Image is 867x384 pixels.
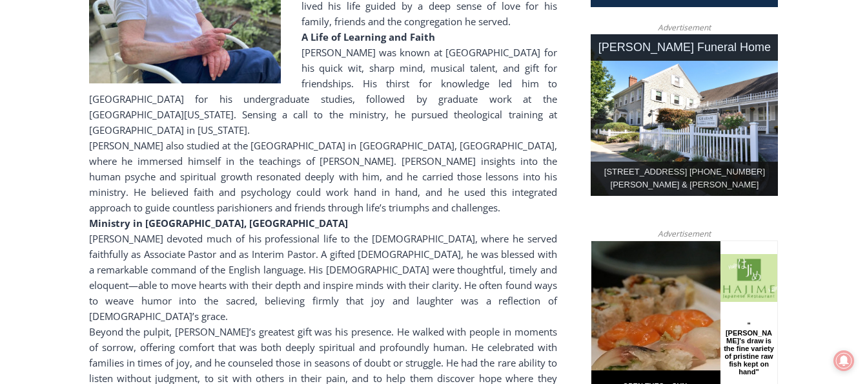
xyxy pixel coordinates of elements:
[338,129,598,158] span: Intern @ [DOMAIN_NAME]
[132,81,183,155] div: "[PERSON_NAME]'s draw is the fine variety of pristine raw fish kept on hand"
[89,231,557,324] div: [PERSON_NAME] devoted much of his professional life to the [DEMOGRAPHIC_DATA], where he served fa...
[645,21,724,34] span: Advertisement
[89,138,557,215] div: [PERSON_NAME] also studied at the [GEOGRAPHIC_DATA] in [GEOGRAPHIC_DATA], [GEOGRAPHIC_DATA], wher...
[301,30,435,43] strong: A Life of Learning and Faith
[1,130,130,161] a: Open Tues. - Sun. [PHONE_NUMBER]
[4,133,127,182] span: Open Tues. - Sun. [PHONE_NUMBER]
[591,162,778,197] div: [STREET_ADDRESS] [PHONE_NUMBER] [PERSON_NAME] & [PERSON_NAME]
[311,125,626,161] a: Intern @ [DOMAIN_NAME]
[89,217,348,229] strong: Ministry in [GEOGRAPHIC_DATA], [GEOGRAPHIC_DATA]
[89,45,557,138] div: [PERSON_NAME] was known at [GEOGRAPHIC_DATA] for his quick wit, sharp mind, musical talent, and g...
[326,1,610,125] div: "I learned about the history of a place I’d honestly never considered even as a resident of [GEOG...
[591,34,778,61] div: [PERSON_NAME] Funeral Home
[645,228,724,240] span: Advertisement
